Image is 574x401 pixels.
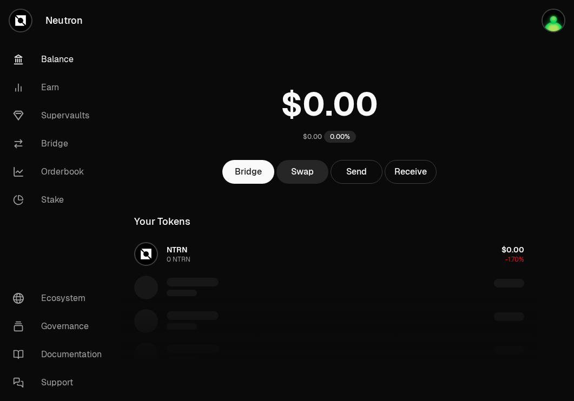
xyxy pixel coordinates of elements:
[4,284,117,312] a: Ecosystem
[303,132,322,141] div: $0.00
[276,160,328,184] a: Swap
[4,186,117,214] a: Stake
[134,214,190,229] div: Your Tokens
[543,10,564,31] img: Luna Staking
[4,340,117,369] a: Documentation
[331,160,382,184] button: Send
[4,45,117,73] a: Balance
[385,160,437,184] button: Receive
[324,131,356,143] div: 0.00%
[4,369,117,397] a: Support
[222,160,274,184] a: Bridge
[4,312,117,340] a: Governance
[4,130,117,158] a: Bridge
[4,73,117,102] a: Earn
[4,158,117,186] a: Orderbook
[4,102,117,130] a: Supervaults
